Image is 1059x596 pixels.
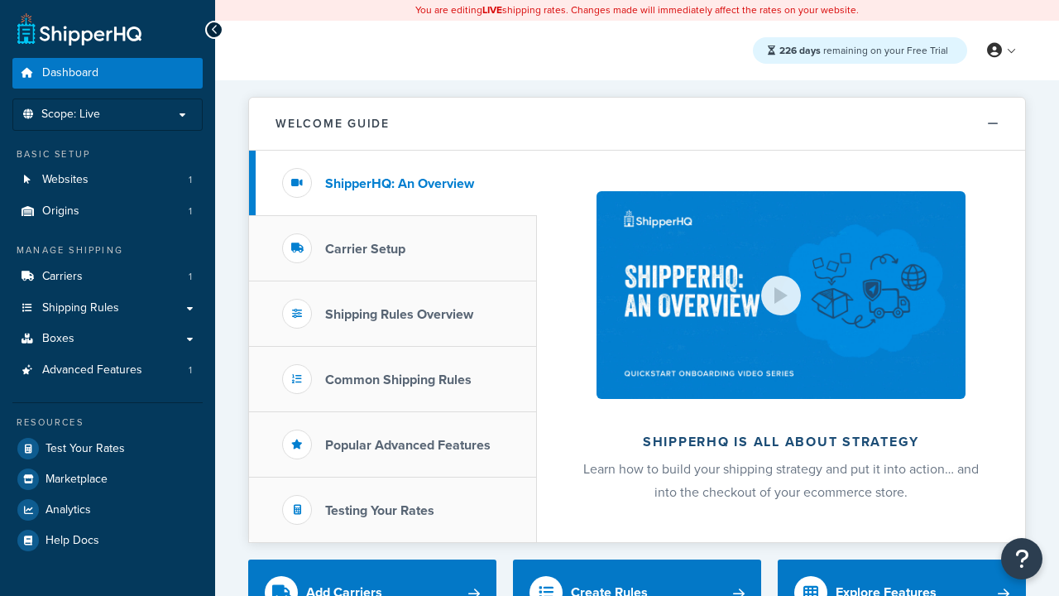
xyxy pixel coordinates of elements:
[12,434,203,464] a: Test Your Rates
[325,372,472,387] h3: Common Shipping Rules
[12,495,203,525] a: Analytics
[325,242,405,257] h3: Carrier Setup
[46,473,108,487] span: Marketplace
[597,191,966,399] img: ShipperHQ is all about strategy
[583,459,979,502] span: Learn how to build your shipping strategy and put it into action… and into the checkout of your e...
[12,262,203,292] li: Carriers
[12,355,203,386] a: Advanced Features1
[189,270,192,284] span: 1
[12,262,203,292] a: Carriers1
[325,176,474,191] h3: ShipperHQ: An Overview
[12,196,203,227] li: Origins
[46,442,125,456] span: Test Your Rates
[249,98,1025,151] button: Welcome Guide
[42,66,98,80] span: Dashboard
[189,173,192,187] span: 1
[42,270,83,284] span: Carriers
[12,58,203,89] a: Dashboard
[779,43,821,58] strong: 226 days
[12,293,203,324] a: Shipping Rules
[12,243,203,257] div: Manage Shipping
[12,147,203,161] div: Basic Setup
[325,438,491,453] h3: Popular Advanced Features
[12,324,203,354] a: Boxes
[325,307,473,322] h3: Shipping Rules Overview
[46,534,99,548] span: Help Docs
[12,165,203,195] a: Websites1
[42,332,74,346] span: Boxes
[276,118,390,130] h2: Welcome Guide
[42,301,119,315] span: Shipping Rules
[482,2,502,17] b: LIVE
[12,526,203,555] a: Help Docs
[581,435,981,449] h2: ShipperHQ is all about strategy
[12,416,203,430] div: Resources
[41,108,100,122] span: Scope: Live
[46,503,91,517] span: Analytics
[1001,538,1042,579] button: Open Resource Center
[42,173,89,187] span: Websites
[189,363,192,377] span: 1
[189,204,192,219] span: 1
[325,503,434,518] h3: Testing Your Rates
[42,204,79,219] span: Origins
[42,363,142,377] span: Advanced Features
[12,165,203,195] li: Websites
[12,464,203,494] a: Marketplace
[779,43,948,58] span: remaining on your Free Trial
[12,196,203,227] a: Origins1
[12,355,203,386] li: Advanced Features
